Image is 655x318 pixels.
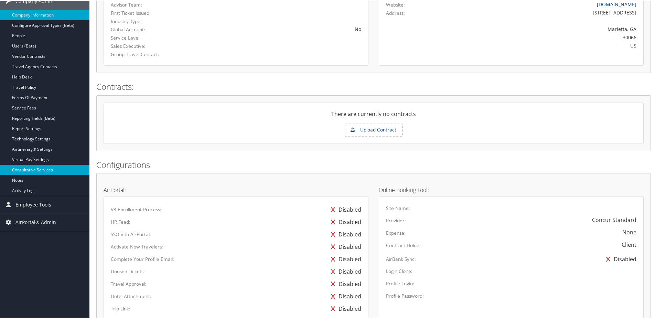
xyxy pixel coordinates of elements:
label: Travel Approval: [111,280,147,287]
div: Disabled [327,277,361,289]
label: Hotel Attachment: [111,292,151,299]
div: No [198,25,361,32]
label: Group Travel Contact: [111,50,187,57]
div: Disabled [327,203,361,215]
label: Unused Tickets: [111,267,145,274]
label: Complete Your Profile Email: [111,255,174,262]
span: AirPortal® Admin [15,213,56,230]
span: Employee Tools [15,195,51,213]
div: US [451,41,637,49]
label: SSO into AirPortal: [111,230,151,237]
label: V3 Enrollment Process: [111,205,161,212]
label: Activate New Travelers: [111,243,163,250]
label: Service Level: [111,34,187,41]
div: Concur Standard [592,215,636,223]
label: Site Name: [386,204,410,211]
h2: Configurations: [96,158,651,170]
label: Expense: [386,229,406,236]
label: AirBank Sync: [386,255,416,262]
div: 30066 [451,33,637,40]
label: Trip Link: [111,305,130,311]
label: HR Feed: [111,218,130,225]
label: Upload Contract [345,124,402,135]
label: Provider: [386,216,406,223]
label: Profile Login: [386,279,414,286]
h4: Online Booking Tool: [379,187,644,192]
label: Contract Holder: [386,241,423,248]
h2: Contracts: [96,80,651,92]
div: Disabled [327,252,361,265]
div: Disabled [327,227,361,240]
label: Login Clone: [386,267,412,274]
label: Industry Type: [111,17,187,24]
div: Marietta, GA [451,25,637,32]
div: Client [622,240,636,248]
div: Disabled [327,302,361,314]
label: First Ticket Issued: [111,9,187,16]
div: Disabled [327,265,361,277]
label: Profile Password: [386,292,424,299]
div: Disabled [327,289,361,302]
label: Website: [386,1,405,8]
label: Global Account: [111,25,187,32]
div: [STREET_ADDRESS] [451,8,637,15]
label: Sales Executive: [111,42,187,49]
a: [DOMAIN_NAME] [597,0,636,7]
div: Disabled [603,252,636,265]
label: Address: [386,9,405,16]
div: None [622,227,636,236]
h4: AirPortal: [104,187,368,192]
div: Disabled [327,240,361,252]
div: Disabled [327,215,361,227]
label: Advisor Team: [111,1,187,8]
div: There are currently no contracts [104,109,643,123]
